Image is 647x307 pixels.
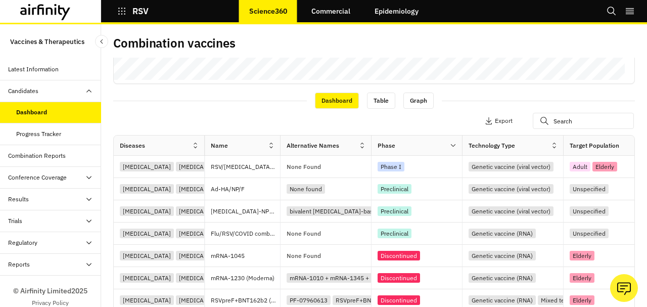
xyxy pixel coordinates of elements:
[287,273,422,283] div: mRNA-1010 + mRNA-1345 + [MEDICAL_DATA]
[120,273,174,283] div: [MEDICAL_DATA]
[120,251,174,260] div: [MEDICAL_DATA]
[287,141,339,150] div: Alternative Names
[176,184,232,194] div: [MEDICAL_DATA])
[8,260,30,269] div: Reports
[538,295,628,305] div: Mixed technology type vaccine
[8,65,59,74] div: Latest Information
[570,251,594,260] div: Elderly
[176,295,232,305] div: [MEDICAL_DATA])
[378,295,420,305] div: Discontinued
[8,238,37,247] div: Regulatory
[315,93,359,109] div: Dashboard
[211,162,280,172] p: RSV/​[MEDICAL_DATA]-01E
[8,216,22,226] div: Trials
[249,7,287,15] p: Science360
[211,206,280,216] p: [MEDICAL_DATA]-NP + M1-RSVF
[120,184,174,194] div: [MEDICAL_DATA]
[10,32,84,51] p: Vaccines & Therapeutics
[287,164,321,170] p: None Found
[8,86,38,96] div: Candidates
[120,295,174,305] div: [MEDICAL_DATA]
[132,7,149,16] p: RSV
[176,251,232,260] div: [MEDICAL_DATA])
[469,184,553,194] div: Genetic vaccine (viral vector)
[378,162,404,171] div: Phase I
[176,273,230,283] div: [MEDICAL_DATA]
[8,173,67,182] div: Conference Coverage
[570,295,594,305] div: Elderly
[120,229,174,238] div: [MEDICAL_DATA]
[469,206,553,216] div: Genetic vaccine (viral vector)
[8,151,66,160] div: Combination Reports
[287,206,405,216] div: bivalent [MEDICAL_DATA]-based vaccine
[378,229,411,238] div: Preclinical
[469,162,553,171] div: Genetic vaccine (viral vector)
[378,184,411,194] div: Preclinical
[13,286,87,296] p: © Airfinity Limited 2025
[16,108,47,117] div: Dashboard
[287,295,331,305] div: PF-07960613
[610,274,638,302] button: Ask our analysts
[95,35,108,48] button: Close Sidebar
[495,117,513,124] p: Export
[367,93,395,109] div: Table
[113,36,236,51] h2: Combination vaccines
[570,162,590,171] div: Adult
[403,93,434,109] div: Graph
[533,113,634,129] input: Search
[469,251,536,260] div: Genetic vaccine (RNA)
[211,251,280,261] p: mRNA-1045
[287,253,321,259] p: None Found
[176,162,232,171] div: [MEDICAL_DATA])
[211,295,280,305] p: RSVpreF+BNT162b2 (Pfizer/BioNTech)
[211,184,280,194] p: Ad-HA/NP/F
[211,229,280,239] p: Flu/RSV/COVID combo vaccine (Immorna)
[176,229,230,238] div: [MEDICAL_DATA]
[287,231,321,237] p: None Found
[16,129,61,139] div: Progress Tracker
[378,206,411,216] div: Preclinical
[570,184,609,194] div: Unspecified
[120,206,174,216] div: [MEDICAL_DATA]
[469,229,536,238] div: Genetic vaccine (RNA)
[570,273,594,283] div: Elderly
[378,251,420,260] div: Discontinued
[176,206,232,216] div: [MEDICAL_DATA])
[469,295,536,305] div: Genetic vaccine (RNA)
[570,229,609,238] div: Unspecified
[607,3,617,20] button: Search
[469,141,515,150] div: Technology Type
[333,295,395,305] div: RSVpreF+BNT162b2
[211,273,280,283] p: mRNA-1230 (Moderna)
[378,273,420,283] div: Discontinued
[570,206,609,216] div: Unspecified
[117,3,149,20] button: RSV
[570,141,619,150] div: Target Population
[378,141,395,150] div: Phase
[120,162,174,171] div: [MEDICAL_DATA]
[120,141,145,150] div: Diseases
[287,184,325,194] div: None found
[211,141,228,150] div: Name
[592,162,617,171] div: Elderly
[485,113,513,129] button: Export
[8,195,29,204] div: Results
[469,273,536,283] div: Genetic vaccine (RNA)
